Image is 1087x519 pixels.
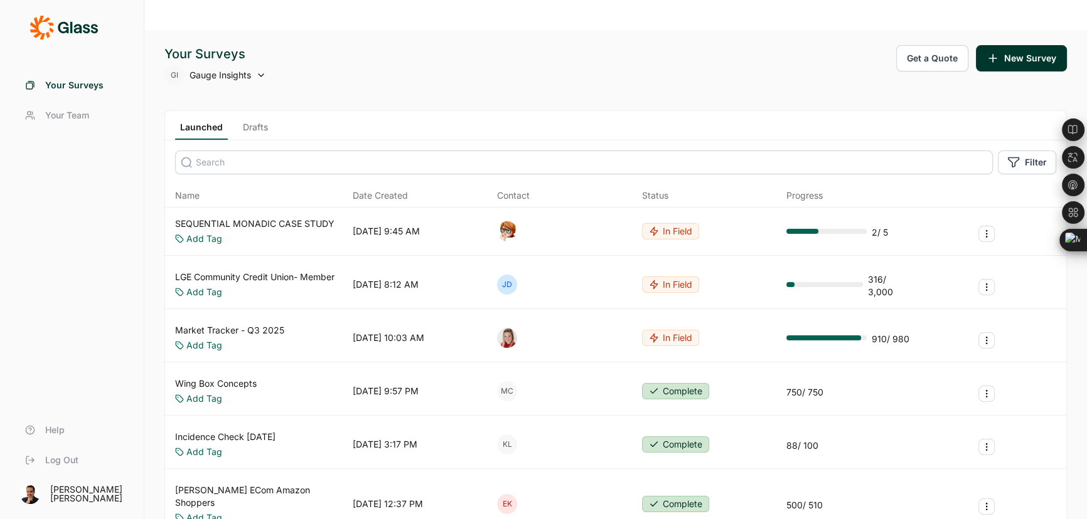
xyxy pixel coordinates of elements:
[186,392,222,405] a: Add Tag
[164,45,266,63] div: Your Surveys
[45,454,78,466] span: Log Out
[978,498,995,515] button: Survey Actions
[976,45,1067,71] button: New Survey
[642,436,709,453] button: Complete
[642,276,699,293] button: In Field
[868,273,912,298] div: 316 / 3,000
[497,189,530,202] div: Contact
[642,496,709,512] button: Complete
[190,69,251,81] span: Gauge Insights
[998,150,1056,174] button: Filter
[978,385,995,402] button: Survey Actions
[50,485,129,503] div: [PERSON_NAME] [PERSON_NAME]
[238,121,273,140] a: Drafts
[497,494,517,514] div: EK
[497,221,517,241] img: o7kyh2p2njg4amft5nuk.png
[186,446,222,458] a: Add Tag
[497,434,517,454] div: KL
[353,225,420,238] div: [DATE] 9:45 AM
[175,324,284,337] a: Market Tracker - Q3 2025
[786,386,823,399] div: 750 / 750
[175,431,276,443] a: Incidence Check [DATE]
[175,484,348,509] a: [PERSON_NAME] ECom Amazon Shoppers
[175,377,257,390] a: Wing Box Concepts
[353,498,423,510] div: [DATE] 12:37 PM
[175,150,993,174] input: Search
[186,286,222,298] a: Add Tag
[175,218,335,230] a: SEQUENTIAL MONADIC CASE STUDY
[1025,156,1047,169] span: Filter
[786,499,823,511] div: 500 / 510
[786,439,818,452] div: 88 / 100
[45,109,89,122] span: Your Team
[978,332,995,349] button: Survey Actions
[164,65,185,85] div: GI
[497,328,517,348] img: xuxf4ugoqyvqjdx4ebsr.png
[497,275,517,295] div: JD
[497,381,517,401] div: MC
[353,438,417,451] div: [DATE] 3:17 PM
[642,223,699,239] button: In Field
[872,333,909,345] div: 910 / 980
[353,332,424,344] div: [DATE] 10:03 AM
[896,45,968,71] button: Get a Quote
[175,271,335,283] a: LGE Community Credit Union- Member
[20,484,40,504] img: amg06m4ozjtcyqqhuw5b.png
[186,233,222,245] a: Add Tag
[872,226,888,239] div: 2 / 5
[642,189,668,202] div: Status
[186,339,222,352] a: Add Tag
[642,383,709,399] button: Complete
[978,279,995,295] button: Survey Actions
[175,189,200,202] span: Name
[786,189,823,202] div: Progress
[642,330,699,346] button: In Field
[353,189,408,202] span: Date Created
[45,424,65,436] span: Help
[978,226,995,242] button: Survey Actions
[45,79,104,92] span: Your Surveys
[978,439,995,455] button: Survey Actions
[353,385,419,397] div: [DATE] 9:57 PM
[353,278,419,291] div: [DATE] 8:12 AM
[175,121,228,140] a: Launched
